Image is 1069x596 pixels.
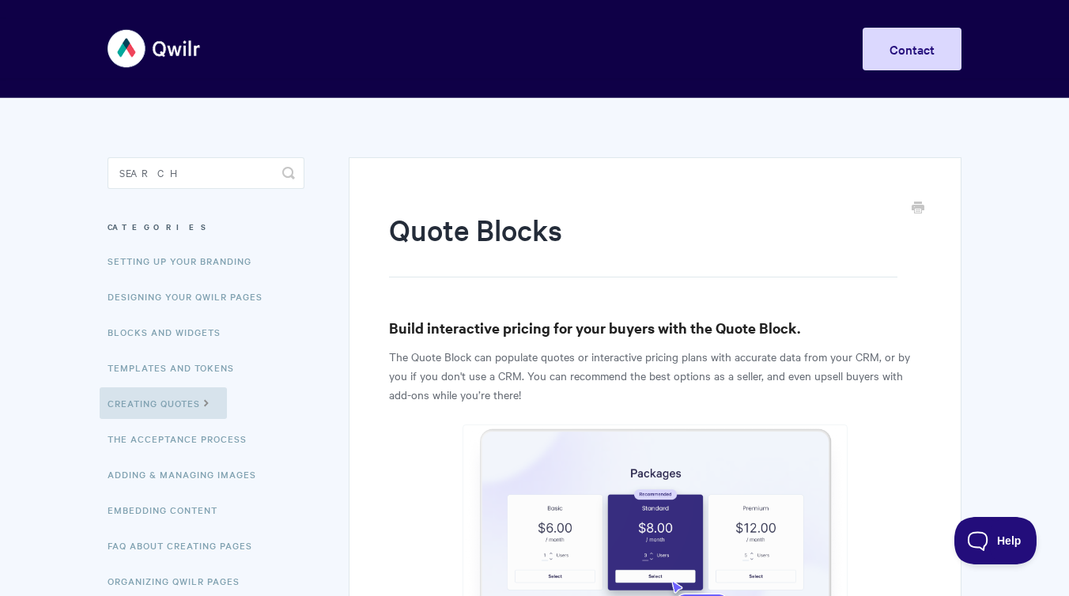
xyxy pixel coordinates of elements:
a: FAQ About Creating Pages [108,530,264,561]
p: The Quote Block can populate quotes or interactive pricing plans with accurate data from your CRM... [389,347,921,404]
a: Adding & Managing Images [108,458,268,490]
a: Embedding Content [108,494,229,526]
a: Blocks and Widgets [108,316,232,348]
a: Print this Article [912,200,924,217]
iframe: Toggle Customer Support [954,517,1037,564]
input: Search [108,157,304,189]
a: The Acceptance Process [108,423,259,455]
h3: Build interactive pricing for your buyers with the Quote Block. [389,317,921,339]
a: Setting up your Branding [108,245,263,277]
h1: Quote Blocks [389,209,897,277]
a: Templates and Tokens [108,352,246,383]
a: Designing Your Qwilr Pages [108,281,274,312]
a: Creating Quotes [100,387,227,419]
img: Qwilr Help Center [108,19,202,78]
h3: Categories [108,213,304,241]
a: Contact [863,28,961,70]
